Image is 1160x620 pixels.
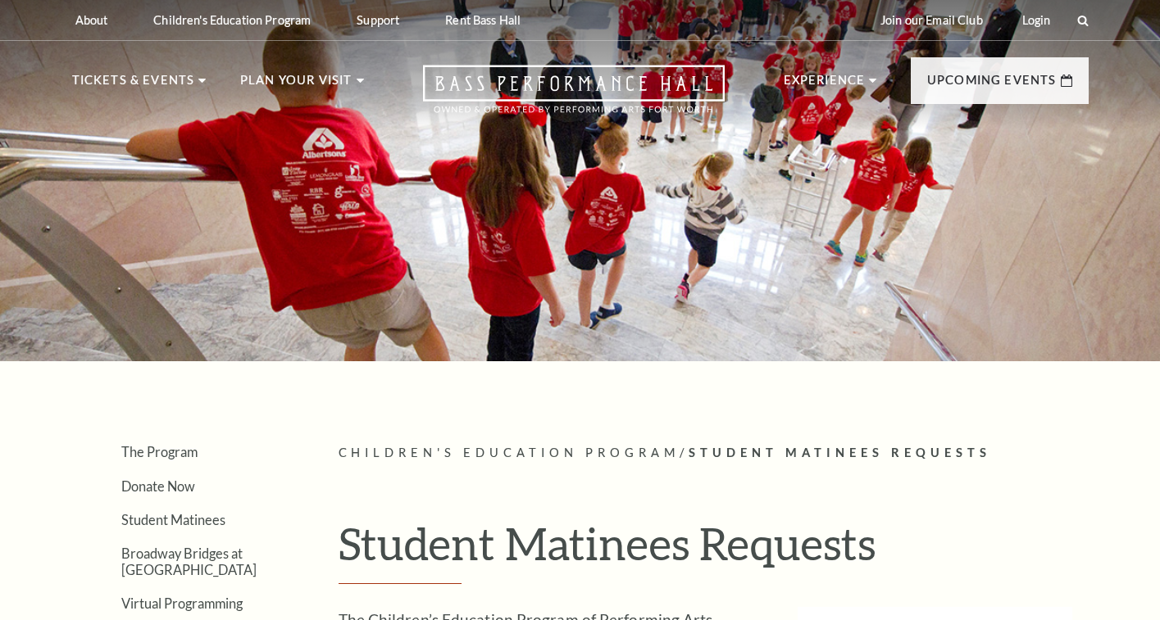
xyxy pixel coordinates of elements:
[121,478,195,494] a: Donate Now
[689,446,991,459] span: Student Matinees Requests
[153,13,311,27] p: Children's Education Program
[121,595,243,611] a: Virtual Programming
[339,443,1089,464] p: /
[72,70,195,100] p: Tickets & Events
[121,545,257,577] a: Broadway Bridges at [GEOGRAPHIC_DATA]
[357,13,399,27] p: Support
[240,70,353,100] p: Plan Your Visit
[927,70,1057,100] p: Upcoming Events
[784,70,866,100] p: Experience
[445,13,521,27] p: Rent Bass Hall
[339,517,1072,584] h2: Student Matinees Requests
[121,444,198,459] a: The Program
[121,512,225,527] a: Student Matinees
[75,13,108,27] p: About
[339,446,680,459] span: Children's Education Program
